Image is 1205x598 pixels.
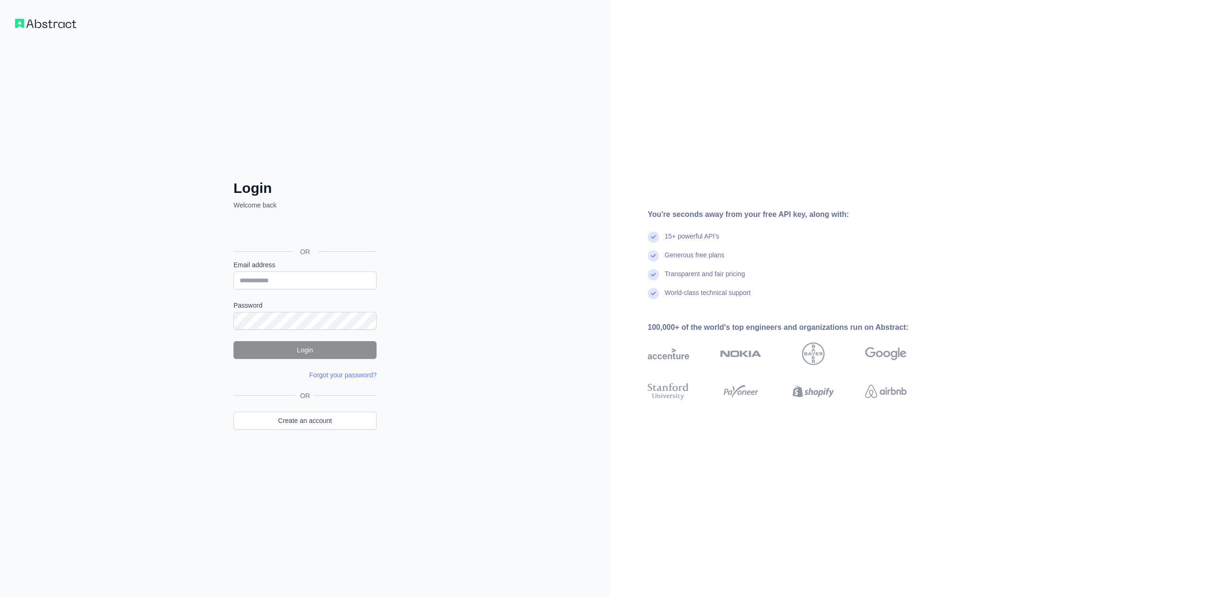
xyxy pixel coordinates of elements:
iframe: Botón de Acceder con Google [229,220,379,241]
img: accenture [648,343,689,365]
img: bayer [802,343,825,365]
span: OR [297,391,314,400]
a: Create an account [233,412,377,430]
img: check mark [648,288,659,299]
img: check mark [648,231,659,243]
img: payoneer [720,381,762,402]
div: You're seconds away from your free API key, along with: [648,209,937,220]
div: World-class technical support [665,288,751,307]
img: check mark [648,269,659,280]
div: 15+ powerful API's [665,231,719,250]
div: 100,000+ of the world's top engineers and organizations run on Abstract: [648,322,937,333]
img: stanford university [648,381,689,402]
img: google [865,343,907,365]
img: Workflow [15,19,76,28]
h2: Login [233,180,377,197]
img: airbnb [865,381,907,402]
button: Login [233,341,377,359]
img: shopify [793,381,834,402]
label: Password [233,301,377,310]
p: Welcome back [233,200,377,210]
label: Email address [233,260,377,270]
span: OR [293,247,318,256]
img: nokia [720,343,762,365]
a: Forgot your password? [309,371,377,379]
div: Generous free plans [665,250,724,269]
div: Transparent and fair pricing [665,269,745,288]
img: check mark [648,250,659,262]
